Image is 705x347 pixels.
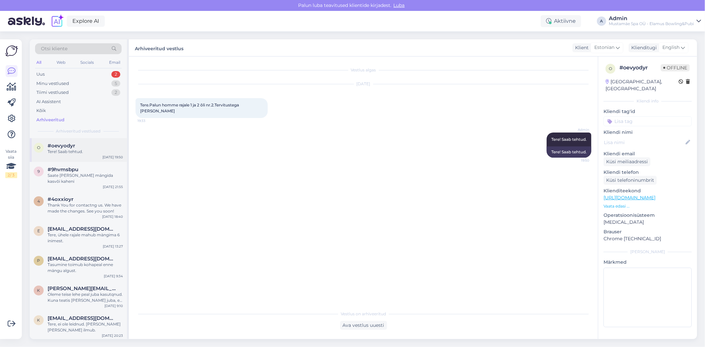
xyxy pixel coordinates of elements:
div: 2 [111,71,120,78]
span: Tere.Palun homme rajale 1 ja 2 õli nr.2.Tervitustega [PERSON_NAME] [140,102,240,113]
div: Tere, ühele rajale mahub mängima 6 inimest. [48,232,123,244]
div: Socials [79,58,95,67]
input: Lisa tag [604,116,692,126]
div: [DATE] 21:55 [103,184,123,189]
span: e [37,228,40,233]
span: Vestlus on arhiveeritud [341,311,386,317]
div: Tiimi vestlused [36,89,69,96]
span: o [37,145,40,150]
p: Klienditeekond [604,187,692,194]
div: Web [55,58,67,67]
span: Luba [392,2,407,8]
span: Otsi kliente [41,45,67,52]
input: Lisa nimi [604,139,684,146]
span: egletuuksam@gmail.com [48,226,116,232]
span: Tere! Saab tehtud. [551,137,587,142]
span: 19:50 [565,158,589,163]
span: Offline [661,64,690,71]
div: Kliendi info [604,98,692,104]
div: Tere! Saab tehtud. [48,149,123,155]
div: Ava vestlus uuesti [340,321,387,330]
p: [MEDICAL_DATA] [604,219,692,226]
div: 2 [111,89,120,96]
div: Küsi telefoninumbrit [604,176,657,185]
div: Thank You for contactng us. We have made the changes. See you soon! [48,202,123,214]
p: Vaata edasi ... [604,203,692,209]
span: k [37,288,40,293]
span: p [37,258,40,263]
p: Kliendi tag'id [604,108,692,115]
a: AdminMustamäe Spa OÜ - Elamus Bowling&Pubi [609,16,701,26]
div: [DATE] 20:23 [102,333,123,338]
span: Estonian [594,44,614,51]
span: 4 [37,199,40,204]
div: [DATE] [136,81,591,87]
span: Arhiveeritud vestlused [56,128,101,134]
div: [DATE] 19:50 [102,155,123,160]
div: Vaata siia [5,148,17,178]
a: [URL][DOMAIN_NAME] [604,195,655,201]
span: katre@askly.me [48,286,116,291]
div: Kõik [36,107,46,114]
p: Chrome [TECHNICAL_ID] [604,235,692,242]
span: k [37,318,40,323]
div: Klienditugi [629,44,657,51]
div: Arhiveeritud [36,117,64,123]
div: Saate [PERSON_NAME] mängida kasvõi kaheni [48,173,123,184]
span: kajalota91@gmail.com [48,315,116,321]
span: 9 [38,169,40,174]
span: Admin [565,127,589,132]
img: Askly Logo [5,45,18,57]
div: [DATE] 13:27 [103,244,123,249]
div: [DATE] 9:34 [104,274,123,279]
div: Aktiivne [541,15,581,27]
div: [PERSON_NAME] [604,249,692,255]
div: Tasumine toimub kohapeal enne mängu algust. [48,262,123,274]
p: Kliendi email [604,150,692,157]
span: #9hvmsbpu [48,167,78,173]
div: Klient [572,44,589,51]
div: Admin [609,16,694,21]
div: Uus [36,71,45,78]
p: Kliendi telefon [604,169,692,176]
p: Brauser [604,228,692,235]
span: o [609,66,612,71]
div: [GEOGRAPHIC_DATA], [GEOGRAPHIC_DATA] [606,78,679,92]
div: All [35,58,43,67]
div: [DATE] 18:40 [102,214,123,219]
div: AI Assistent [36,98,61,105]
p: Kliendi nimi [604,129,692,136]
div: 2 / 3 [5,172,17,178]
p: Operatsioonisüsteem [604,212,692,219]
div: Tere! Saab tehtud. [547,146,591,158]
p: Märkmed [604,259,692,266]
div: A [597,17,606,26]
div: Minu vestlused [36,80,69,87]
span: 19:33 [137,118,162,123]
span: piretvalk@hotmail.com [48,256,116,262]
div: Vestlus algas [136,67,591,73]
div: 5 [111,80,120,87]
span: #oevyodyr [48,143,75,149]
label: Arhiveeritud vestlus [135,43,183,52]
div: Email [108,58,122,67]
div: Mustamäe Spa OÜ - Elamus Bowling&Pubi [609,21,694,26]
div: Küsi meiliaadressi [604,157,650,166]
span: English [662,44,680,51]
a: Explore AI [67,16,105,27]
span: #4oxxioyr [48,196,73,202]
div: [DATE] 9:10 [104,303,123,308]
img: explore-ai [50,14,64,28]
div: Tere, ei ole leidnud. [PERSON_NAME] [PERSON_NAME] ilmub. [48,321,123,333]
div: # oevyodyr [619,64,661,72]
div: Oleme teise lehe peal juba kasutqnud. Kuna teatis [PERSON_NAME] juba, et tasuta versioon läbi sai... [48,291,123,303]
